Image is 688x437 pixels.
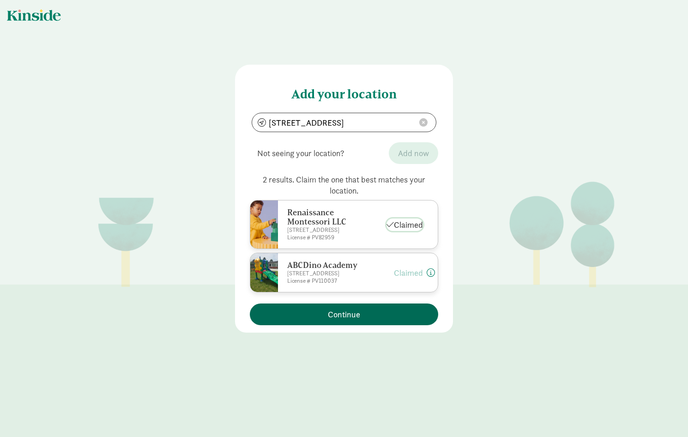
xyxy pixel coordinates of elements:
[250,79,438,102] h4: Add your location
[389,142,438,164] button: Add now
[642,393,688,437] iframe: Chat Widget
[250,174,438,196] p: 2 results. Claim the one that best matches your location.
[287,208,367,226] h6: Renaissance Montessori LLC
[398,147,429,159] span: Add now
[328,308,360,321] span: Continue
[287,234,367,241] p: License # PV82959
[252,113,436,132] input: Search by address...
[250,140,352,167] span: Not seeing your location?
[287,226,367,234] p: [STREET_ADDRESS]
[287,270,367,277] p: [STREET_ADDRESS]
[250,303,438,325] button: Continue
[287,277,367,285] p: License # PV110037
[394,267,423,279] button: Claimed
[386,218,423,231] button: Claimed
[287,261,367,270] h6: ABCDino Academy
